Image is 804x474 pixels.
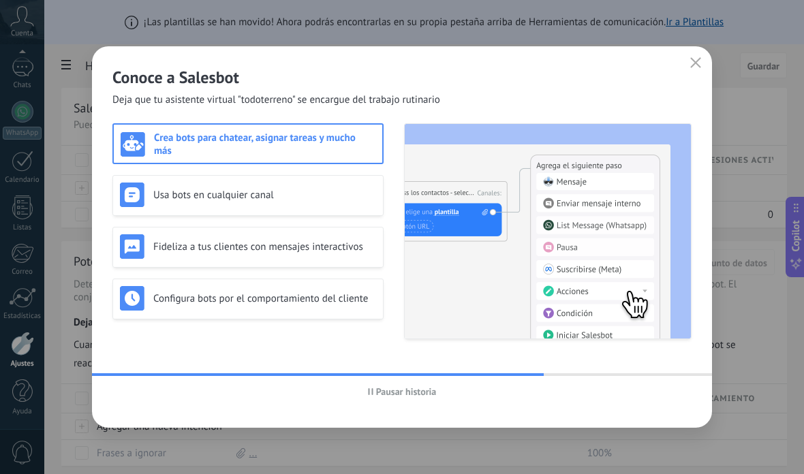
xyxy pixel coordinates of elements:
[154,131,375,157] h3: Crea bots para chatear, asignar tareas y mucho más
[153,240,376,253] h3: Fideliza a tus clientes con mensajes interactivos
[153,189,376,202] h3: Usa bots en cualquier canal
[376,387,437,396] span: Pausar historia
[112,67,692,88] h2: Conoce a Salesbot
[153,292,376,305] h3: Configura bots por el comportamiento del cliente
[112,93,440,107] span: Deja que tu asistente virtual "todoterreno" se encargue del trabajo rutinario
[362,381,443,402] button: Pausar historia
